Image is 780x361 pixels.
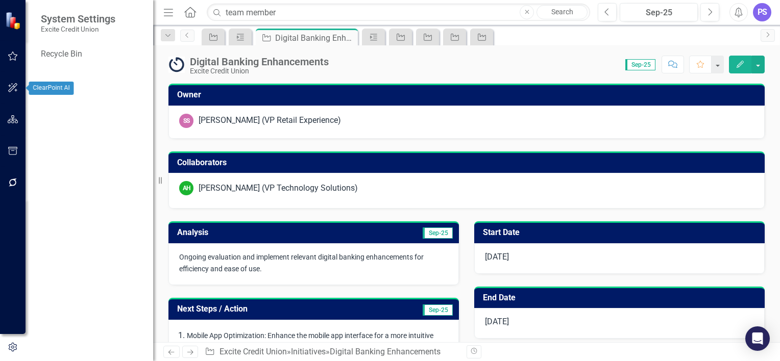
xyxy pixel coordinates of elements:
[423,304,453,316] span: Sep-25
[41,25,115,33] small: Excite Credit Union
[5,12,23,30] img: ClearPoint Strategy
[483,228,760,237] h3: Start Date
[187,331,433,351] span: Mobile App Optimization: Enhance the mobile app interface for a more intuitive user experience an...
[625,59,655,70] span: Sep-25
[168,57,185,73] img: Ongoing
[483,293,760,302] h3: End Date
[485,317,509,326] span: [DATE]
[179,253,424,273] span: Ongoing evaluation and implement relevant digital banking enhancements for efficiency and ease of...
[753,3,771,21] button: PS
[177,304,369,314] h3: Next Steps / Action
[207,4,590,21] input: Search ClearPoint...
[537,5,588,19] a: Search
[623,7,694,19] div: Sep-25
[275,32,355,44] div: Digital Banking Enhancements
[179,114,193,128] div: SS
[177,90,760,99] h3: Owner
[291,347,326,356] a: Initiatives
[177,228,315,237] h3: Analysis
[41,13,115,25] span: System Settings
[177,158,760,167] h3: Collaborators
[205,346,459,358] div: » »
[190,67,329,75] div: Excite Credit Union
[620,3,698,21] button: Sep-25
[199,183,358,194] div: [PERSON_NAME] (VP Technology Solutions)
[199,115,341,126] div: [PERSON_NAME] (VP Retail Experience)
[745,326,770,351] div: Open Intercom Messenger
[423,227,453,239] span: Sep-25
[485,252,509,262] span: [DATE]
[330,347,441,356] div: Digital Banking Enhancements
[179,181,193,195] div: AH
[41,48,143,60] a: Recycle Bin
[29,82,74,95] div: ClearPoint AI
[220,347,287,356] a: Excite Credit Union
[190,56,329,67] div: Digital Banking Enhancements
